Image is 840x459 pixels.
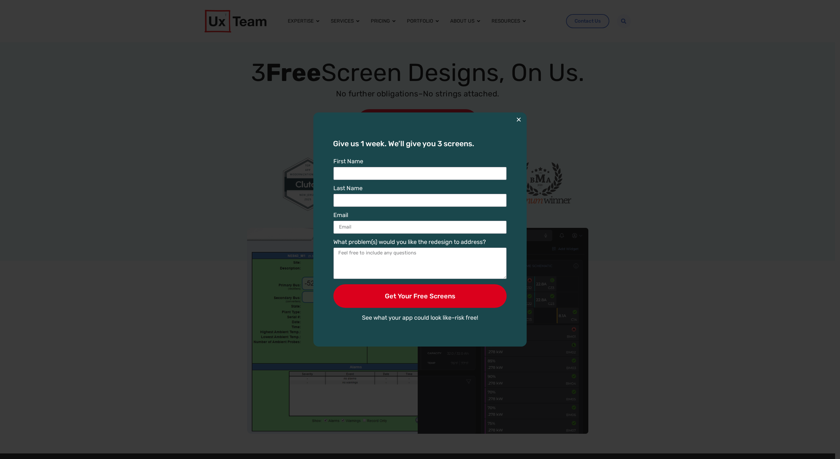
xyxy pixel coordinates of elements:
[516,112,521,127] button: ×
[333,212,348,221] label: Email
[333,140,507,148] h3: Give us 1 week. We’ll give you 3 screens.
[129,0,152,6] span: Last Name
[2,92,6,96] input: Subscribe to UX Team newsletter.
[333,313,507,322] p: See what your app could look like–risk free!
[333,284,507,308] button: Get Your Free Screens
[807,428,840,459] iframe: Chat Widget
[333,158,363,167] label: First Name
[385,293,455,299] span: Get Your Free Screens
[333,158,507,313] form: New Form
[333,185,363,194] label: Last Name
[333,221,507,234] input: Email
[8,91,255,97] span: Subscribe to UX Team newsletter.
[333,239,486,248] label: What problem(s) would you like the redesign to address?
